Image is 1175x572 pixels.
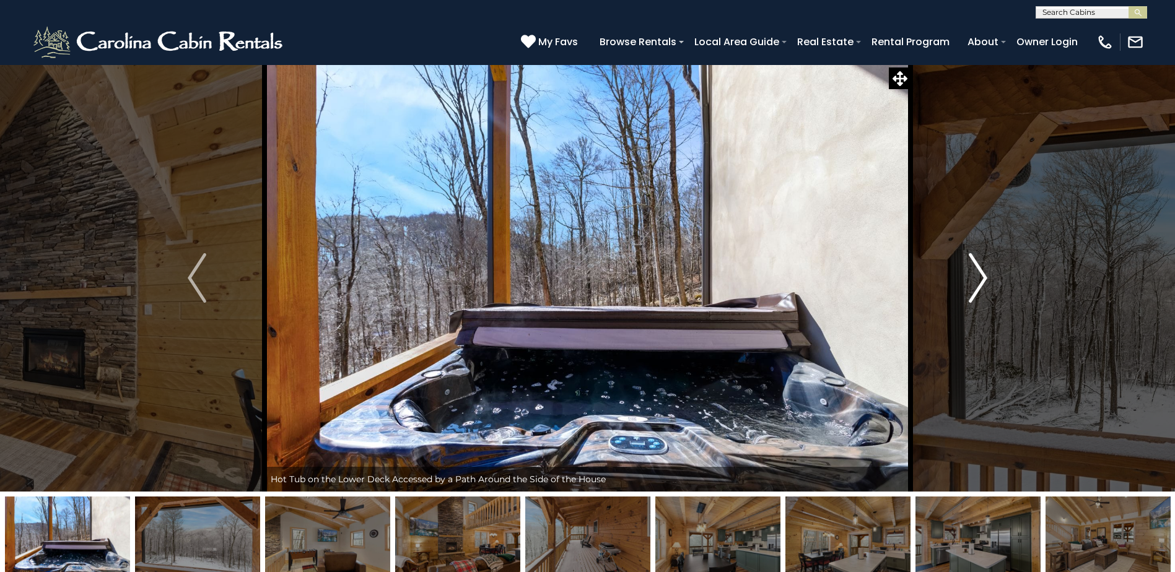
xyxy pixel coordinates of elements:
[538,34,578,50] span: My Favs
[1127,33,1144,51] img: mail-regular-white.png
[129,64,264,492] button: Previous
[31,24,288,61] img: White-1-2.png
[188,253,206,303] img: arrow
[264,467,911,492] div: Hot Tub on the Lower Deck Accessed by a Path Around the Side of the House
[969,253,987,303] img: arrow
[865,31,956,53] a: Rental Program
[521,34,581,50] a: My Favs
[791,31,860,53] a: Real Estate
[688,31,785,53] a: Local Area Guide
[593,31,683,53] a: Browse Rentals
[911,64,1046,492] button: Next
[1096,33,1114,51] img: phone-regular-white.png
[961,31,1005,53] a: About
[1010,31,1084,53] a: Owner Login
